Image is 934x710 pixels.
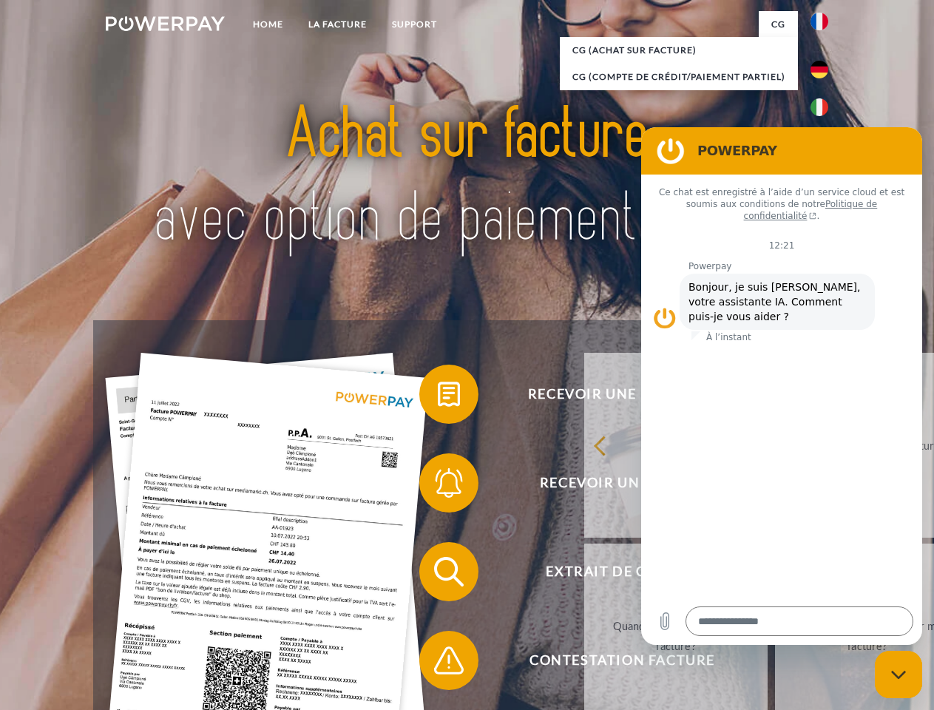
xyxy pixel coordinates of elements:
[430,553,467,590] img: qb_search.svg
[240,11,296,38] a: Home
[419,365,804,424] button: Recevoir une facture ?
[419,542,804,601] button: Extrait de compte
[106,16,225,31] img: logo-powerpay-white.svg
[560,37,798,64] a: CG (achat sur facture)
[379,11,450,38] a: Support
[430,642,467,679] img: qb_warning.svg
[811,61,828,78] img: de
[419,453,804,513] button: Recevoir un rappel?
[296,11,379,38] a: LA FACTURE
[419,631,804,690] button: Contestation Facture
[641,127,922,645] iframe: Fenêtre de messagerie
[811,13,828,30] img: fr
[811,98,828,116] img: it
[759,11,798,38] a: CG
[430,376,467,413] img: qb_bill.svg
[560,64,798,90] a: CG (Compte de crédit/paiement partiel)
[430,464,467,501] img: qb_bell.svg
[141,71,793,283] img: title-powerpay_fr.svg
[593,435,759,455] div: retour
[593,616,759,656] div: Quand vais-je recevoir ma facture?
[875,651,922,698] iframe: Bouton de lancement de la fenêtre de messagerie, conversation en cours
